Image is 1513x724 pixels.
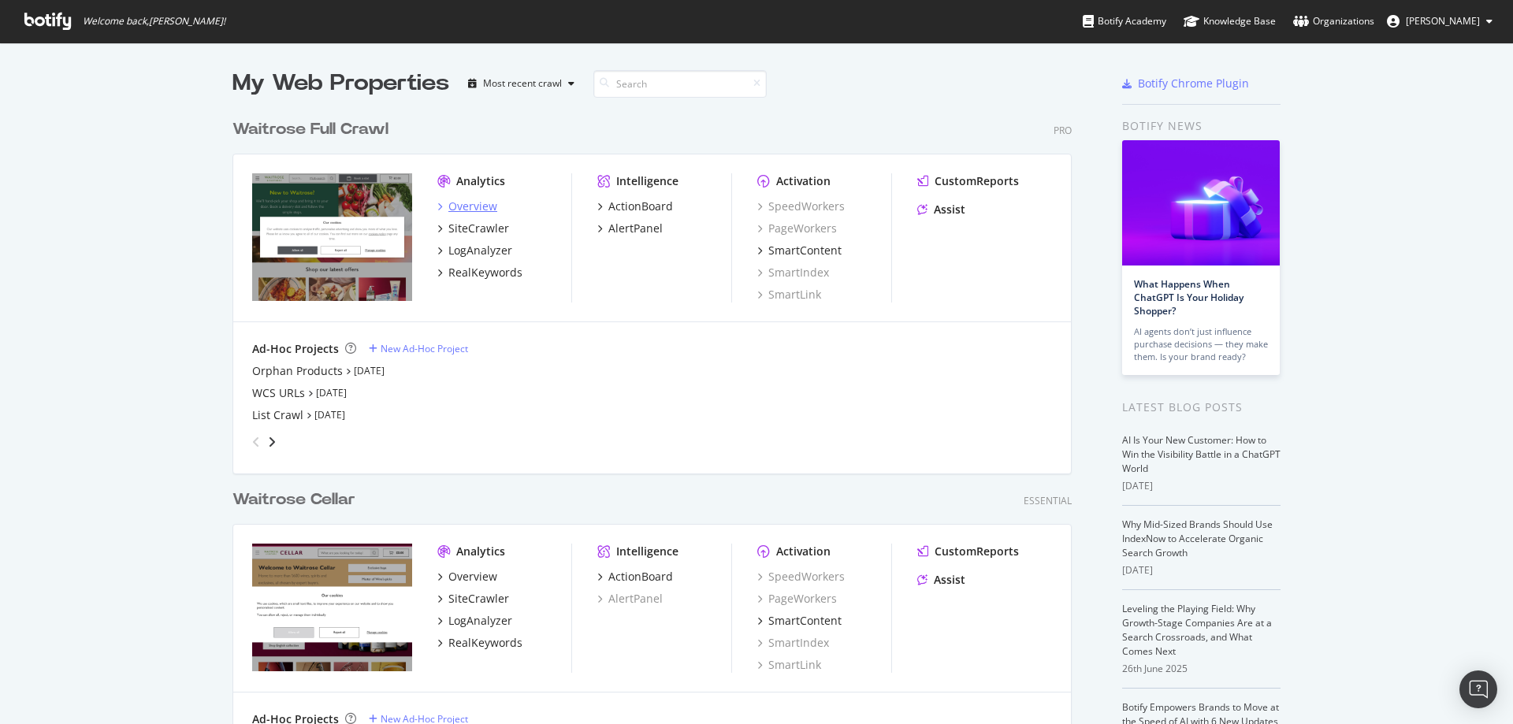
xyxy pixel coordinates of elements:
div: SmartContent [768,243,842,258]
a: ActionBoard [597,569,673,585]
a: SmartLink [757,287,821,303]
a: SmartLink [757,657,821,673]
a: RealKeywords [437,635,522,651]
div: SiteCrawler [448,591,509,607]
a: [DATE] [316,386,347,399]
a: LogAnalyzer [437,613,512,629]
a: CustomReports [917,544,1019,559]
a: Assist [917,572,965,588]
a: New Ad-Hoc Project [369,342,468,355]
div: Analytics [456,544,505,559]
div: Overview [448,199,497,214]
a: SmartContent [757,613,842,629]
a: SmartIndex [757,265,829,280]
button: Most recent crawl [462,71,581,96]
div: Botify news [1122,117,1281,135]
div: Assist [934,202,965,217]
a: List Crawl [252,407,303,423]
img: www.waitrose.com [252,173,412,301]
div: Latest Blog Posts [1122,399,1281,416]
div: Waitrose Cellar [232,488,355,511]
div: Activation [776,544,831,559]
a: SmartContent [757,243,842,258]
a: Overview [437,569,497,585]
a: [DATE] [314,408,345,421]
a: AlertPanel [597,221,663,236]
div: Waitrose Full Crawl [232,118,388,141]
span: Welcome back, [PERSON_NAME] ! [83,15,225,28]
div: PageWorkers [757,221,837,236]
a: SmartIndex [757,635,829,651]
a: WCS URLs [252,385,305,401]
span: Phil McDonald [1406,14,1480,28]
div: AI agents don’t just influence purchase decisions — they make them. Is your brand ready? [1134,325,1268,363]
div: Overview [448,569,497,585]
img: What Happens When ChatGPT Is Your Holiday Shopper? [1122,140,1280,265]
div: Botify Academy [1083,13,1166,29]
div: CustomReports [935,544,1019,559]
div: SiteCrawler [448,221,509,236]
a: [DATE] [354,364,385,377]
a: AlertPanel [597,591,663,607]
div: AlertPanel [608,221,663,236]
div: Pro [1054,124,1072,137]
div: LogAnalyzer [448,613,512,629]
a: Waitrose Cellar [232,488,362,511]
div: CustomReports [935,173,1019,189]
a: Waitrose Full Crawl [232,118,395,141]
a: Overview [437,199,497,214]
a: Orphan Products [252,363,343,379]
a: SpeedWorkers [757,199,845,214]
a: Assist [917,202,965,217]
div: Knowledge Base [1184,13,1276,29]
div: RealKeywords [448,635,522,651]
div: [DATE] [1122,479,1281,493]
div: Assist [934,572,965,588]
div: Intelligence [616,544,678,559]
div: Intelligence [616,173,678,189]
button: [PERSON_NAME] [1374,9,1505,34]
div: Organizations [1293,13,1374,29]
a: CustomReports [917,173,1019,189]
div: Analytics [456,173,505,189]
a: ActionBoard [597,199,673,214]
a: SiteCrawler [437,221,509,236]
a: Botify Chrome Plugin [1122,76,1249,91]
div: My Web Properties [232,68,449,99]
a: Why Mid-Sized Brands Should Use IndexNow to Accelerate Organic Search Growth [1122,518,1273,559]
div: 26th June 2025 [1122,662,1281,676]
div: New Ad-Hoc Project [381,342,468,355]
img: waitrosecellar.com [252,544,412,671]
div: Botify Chrome Plugin [1138,76,1249,91]
div: ActionBoard [608,569,673,585]
div: Most recent crawl [483,79,562,88]
div: RealKeywords [448,265,522,280]
div: Essential [1024,494,1072,507]
div: Ad-Hoc Projects [252,341,339,357]
div: Open Intercom Messenger [1459,670,1497,708]
a: RealKeywords [437,265,522,280]
div: Activation [776,173,831,189]
a: LogAnalyzer [437,243,512,258]
a: AI Is Your New Customer: How to Win the Visibility Battle in a ChatGPT World [1122,433,1281,475]
a: SpeedWorkers [757,569,845,585]
a: What Happens When ChatGPT Is Your Holiday Shopper? [1134,277,1243,317]
div: [DATE] [1122,563,1281,577]
a: PageWorkers [757,591,837,607]
a: SiteCrawler [437,591,509,607]
div: angle-right [266,434,277,450]
a: Leveling the Playing Field: Why Growth-Stage Companies Are at a Search Crossroads, and What Comes... [1122,602,1272,658]
input: Search [593,70,767,98]
div: SmartContent [768,613,842,629]
div: LogAnalyzer [448,243,512,258]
